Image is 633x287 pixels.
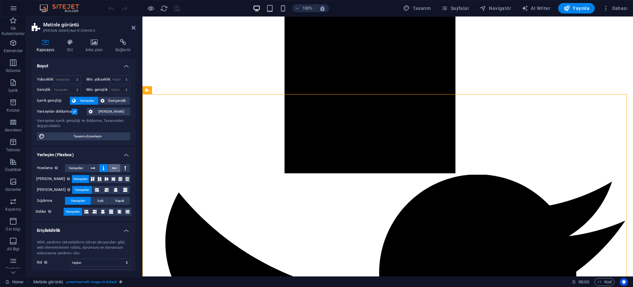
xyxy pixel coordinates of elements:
img: Editor Logo [38,4,87,12]
span: . preset-text-with-image-v3-default [66,278,117,286]
span: AI Writer [522,5,550,12]
button: Varsayılan [64,208,82,216]
h4: Boyut [32,58,136,70]
p: Kutular [7,108,20,113]
span: Dahası [603,5,627,12]
span: Sayfalar [441,5,469,12]
p: Akordeon [5,127,22,133]
a: Seçimi iptal etmek için tıkla. Sayfaları açmak için çift tıkla [5,278,23,286]
button: Açık [91,197,109,205]
label: İçerik genişliği [37,97,70,105]
label: [PERSON_NAME] [37,186,72,194]
p: Özellikler [5,167,21,172]
h6: 100% [302,4,313,12]
span: : [583,279,584,284]
h4: Arka plan [80,39,110,53]
h3: [PERSON_NAME] #ed-812084503 [43,28,122,34]
button: Varsayılan [70,97,98,105]
p: Kaydırıcı [5,207,21,212]
label: Min. yükseklik [86,78,111,81]
button: Kod [594,278,615,286]
p: Görseller [5,187,21,192]
span: Seçmek için tıkla. Düzenlemek için çift tıkla [33,278,63,286]
i: Bu element, özelleştirilebilir bir ön ayar [119,280,122,284]
span: Kod [597,278,612,286]
span: Varsayılan [73,175,88,183]
span: Tasarımı düzenleyin [47,132,128,140]
button: Ön izleme modundan çıkıp düzenlemeye devam etmek için buraya tıklayın [147,4,155,12]
h4: Erişilebilirlik [32,223,136,234]
button: Tasarımı düzenleyin [37,132,130,140]
p: Formlar [6,266,20,271]
button: reload [160,4,168,12]
button: [PERSON_NAME] [87,108,130,116]
button: Usercentrics [620,278,628,286]
button: Sayfalar [438,3,472,14]
label: Doldur [36,208,64,216]
h4: Yerleşim (Flexbox) [32,147,136,159]
label: Etiket [37,269,70,277]
button: Varsayılan [65,197,91,205]
h4: Kapsayıcı [32,39,62,53]
h6: Oturum süresi [572,278,589,286]
button: Navigatör [477,3,514,14]
div: ARIA, yardımcı teknolojilerin (ekran okuyucuları gibi) web elementlerinin rolünü, durumunu ve dav... [37,240,130,256]
button: Varsayılan [72,175,89,183]
p: Alt Bigi [7,246,20,252]
button: Dahası [600,3,630,14]
span: [PERSON_NAME] [95,108,128,116]
p: Tablolar [6,147,21,153]
p: Üst bilgi [6,227,20,232]
span: 00 00 [579,278,589,286]
span: Varsayılan [78,97,96,105]
span: Varsayılan [66,208,80,216]
span: Kapalı [115,197,124,205]
span: Varsayılan [75,186,89,194]
input: Açıklayıcı bir ad kullanın [70,269,130,277]
p: Elementler [4,48,23,54]
button: Özel genişlik [99,97,130,105]
span: Varsayılan [69,164,83,172]
p: Sütunlar [6,68,21,73]
button: Yayınla [558,3,595,14]
span: Rol [37,259,49,267]
nav: breadcrumb [33,278,123,286]
label: Genişlik [37,88,52,91]
h2: Metinle görüntü [43,22,136,28]
button: Tasarım [401,3,433,14]
span: Varsayılan [71,197,85,205]
button: Kapalı [110,197,130,205]
span: Yayınla [563,5,589,12]
i: Sayfayı yeniden yükleyin [160,5,168,12]
label: Yükseklik [37,78,53,81]
label: Varsayılan doldurma [37,108,72,116]
label: Min. genişlik [86,88,109,91]
span: Açık [97,197,104,205]
span: Navigatör [480,5,511,12]
label: [PERSON_NAME] [36,175,72,183]
p: İçerik [8,88,18,93]
button: Varsayılan [65,164,87,172]
h4: Bağlantı [110,39,136,53]
label: Sığdırma [37,197,65,205]
i: Yeniden boyutlandırmada yakınlaştırma düzeyini seçilen cihaza uyacak şekilde otomatik olarak ayarla. [319,5,325,11]
button: AI Writer [519,3,553,14]
span: Tasarım [403,5,431,12]
h4: Stil [62,39,80,53]
label: Hizalama [37,164,65,172]
div: Varsayılan içerik genişliği ve doldurma, Tasarımdan değiştirilebilir. [37,118,130,129]
span: Özel genişlik [106,97,128,105]
button: 100% [292,4,316,12]
button: Varsayılan [72,186,92,194]
div: Tasarım (Ctrl+Alt+Y) [401,3,433,14]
